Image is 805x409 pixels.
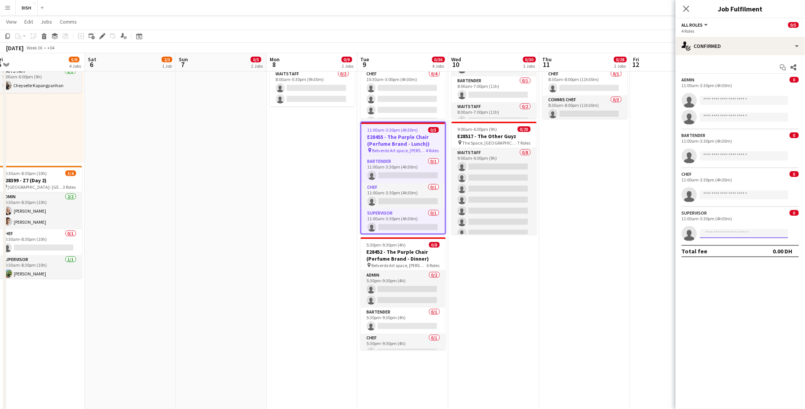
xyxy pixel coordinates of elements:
h3: E28455 - The Purple Chair (Perfume Brand - Lunch)) [361,134,445,147]
span: 6 [87,60,96,69]
div: Supervisor [682,210,707,216]
app-card-role: Commis Chef0/38:30am-8:00pm (11h30m) [542,95,628,143]
div: Chef [682,171,692,177]
span: Comms [60,18,77,25]
span: 4 Roles [426,148,439,153]
span: Sat [88,56,96,63]
app-card-role: Bartender0/15:30pm-9:30pm (4h) [361,308,446,334]
span: Belverde Art space, [PERSON_NAME] [372,263,427,268]
app-card-role: Waitstaff0/89:00am-6:00pm (9h) [452,148,537,251]
span: 5/9 [69,57,80,62]
div: +04 [47,45,54,51]
span: 2/3 [162,57,172,62]
app-card-role: Waitstaff0/28:00am-7:00pm (11h) [452,102,537,139]
a: Comms [57,17,80,27]
h3: Job Fulfilment [676,4,805,14]
app-card-role: Supervisor0/111:00am-3:30pm (4h30m) [361,209,445,235]
app-card-role: Admin0/25:30pm-9:30pm (4h) [361,271,446,308]
app-job-card: 11:00am-3:30pm (4h30m)0/5E28455 - The Purple Chair (Perfume Brand - Lunch)) Belverde Art space, [... [361,122,446,234]
span: All roles [682,22,703,28]
span: Tue [361,56,369,63]
button: DISH [16,0,38,15]
span: The Space, [GEOGRAPHIC_DATA], [GEOGRAPHIC_DATA] [463,140,518,146]
app-card-role: Chef0/111:00am-3:30pm (4h30m) [361,183,445,209]
div: 4 Jobs [69,63,81,69]
a: View [3,17,20,27]
app-job-card: 9:00am-6:00pm (9h)0/20E28517 - The Other Guyz The Space, [GEOGRAPHIC_DATA], [GEOGRAPHIC_DATA]7 Ro... [452,122,537,234]
app-card-role: Chef0/18:30am-8:00pm (11h30m) [542,70,628,95]
div: 1 Job [162,63,172,69]
div: 2 Jobs [251,63,263,69]
div: Admin [682,77,695,83]
span: 8 [269,60,280,69]
span: 0/5 [251,57,261,62]
span: 9:00am-6:00pm (9h) [458,126,497,132]
span: 0 [790,77,799,83]
span: Week 36 [25,45,44,51]
span: 0/9 [342,57,352,62]
span: Thu [542,56,552,63]
span: 0/28 [614,57,627,62]
span: 0/30 [523,57,536,62]
span: Jobs [41,18,52,25]
span: 0/36 [432,57,445,62]
span: 0/5 [788,22,799,28]
span: 9 [360,60,369,69]
span: 10 [450,60,461,69]
span: Wed [452,56,461,63]
span: 0/5 [428,127,439,133]
h3: E28452 - The Purple Chair (Perfume Brand - Dinner) [361,248,446,262]
app-card-role: Bartender0/18:00am-7:00pm (11h) [452,76,537,102]
span: 0 [790,210,799,216]
div: 4 Jobs [433,63,445,69]
div: Confirmed [676,37,805,55]
span: Edit [24,18,33,25]
span: 11:00am-3:30pm (4h30m) [367,127,418,133]
span: 3 Roles [63,184,76,190]
span: Sun [179,56,188,63]
span: Fri [633,56,640,63]
app-card-role: Waitstaff0/28:00am-5:30pm (9h30m) [270,70,355,107]
span: 3/4 [65,170,76,176]
div: 3 Jobs [523,63,536,69]
div: 11:00am-3:30pm (4h30m) [682,177,799,183]
span: 7 Roles [518,140,531,146]
app-card-role: Chef0/15:30pm-9:30pm (4h) [361,334,446,360]
span: 5:30pm-9:30pm (4h) [367,242,406,248]
a: Jobs [38,17,55,27]
span: 7 [178,60,188,69]
h3: E28517 - The Other Guyz [452,133,537,140]
span: View [6,18,17,25]
div: 2 Jobs [614,63,627,69]
span: 0/20 [518,126,531,132]
app-card-role: Chef0/410:30am-3:00pm (4h30m) [361,70,446,129]
span: 0 [790,171,799,177]
span: 11 [541,60,552,69]
span: 0/8 [429,242,440,248]
span: 6 Roles [427,263,440,268]
button: All roles [682,22,709,28]
div: Total fee [682,247,708,255]
div: 11:00am-3:30pm (4h30m) [682,138,799,144]
span: 0 [790,132,799,138]
app-job-card: 5:30pm-9:30pm (4h)0/8E28452 - The Purple Chair (Perfume Brand - Dinner) Belverde Art space, [PERS... [361,237,446,350]
div: 0.00 DH [773,247,793,255]
div: 11:00am-3:30pm (4h30m) [682,216,799,221]
div: [DATE] [6,44,24,52]
span: 12 [632,60,640,69]
div: 2 Jobs [342,63,354,69]
div: 11:00am-3:30pm (4h30m) [682,83,799,88]
span: Belverde Art space, [PERSON_NAME] [372,148,426,153]
div: Bartender [682,132,706,138]
app-card-role: Bartender0/111:00am-3:30pm (4h30m) [361,157,445,183]
span: 10:30am-8:30pm (10h) [3,170,47,176]
span: Mon [270,56,280,63]
div: 4 Roles [682,28,799,34]
a: Edit [21,17,36,27]
span: [GEOGRAPHIC_DATA]- [GEOGRAPHIC_DATA] [8,184,63,190]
